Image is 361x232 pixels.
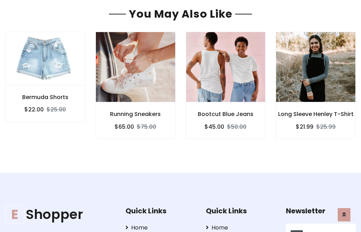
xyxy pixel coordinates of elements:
[227,123,246,131] del: $50.00
[47,105,66,114] del: $25.00
[186,111,265,117] h6: Bootcut Blue Jeans
[96,32,176,139] a: Running Sneakers $65.00$75.00
[5,205,24,224] span: E
[5,207,115,222] h1: Shopper
[276,111,355,117] h6: Long Sleeve Henley T-Shirt
[206,207,276,215] h5: Quick Links
[115,123,134,130] h6: $65.00
[6,94,85,100] h6: Bermuda Shorts
[276,32,356,139] a: Long Sleeve Henley T-Shirt $21.99$25.99
[5,207,115,222] a: EShopper
[186,32,266,139] a: Bootcut Blue Jeans $45.00$50.00
[5,32,85,122] a: Bermuda Shorts $22.00$25.00
[296,123,313,130] h6: $21.99
[24,106,44,113] h6: $22.00
[126,207,195,215] h5: Quick Links
[96,111,175,117] h6: Running Sneakers
[206,224,276,232] a: Home
[137,123,156,131] del: $75.00
[126,224,195,232] a: Home
[126,6,235,22] span: You May Also Like
[204,123,224,130] h6: $45.00
[286,207,356,215] h5: Newsletter
[316,123,336,131] del: $25.99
